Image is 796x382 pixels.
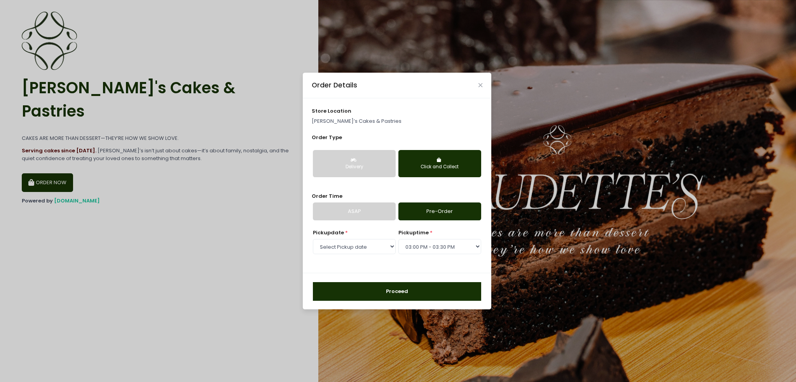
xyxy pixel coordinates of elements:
p: [PERSON_NAME]’s Cakes & Pastries [312,117,483,125]
div: Delivery [318,164,390,171]
span: Order Type [312,134,342,141]
button: Close [478,83,482,87]
a: ASAP [313,202,396,220]
button: Proceed [313,282,481,301]
button: Click and Collect [398,150,481,177]
span: Order Time [312,192,342,200]
button: Delivery [313,150,396,177]
a: Pre-Order [398,202,481,220]
div: Click and Collect [404,164,476,171]
span: Pickup date [313,229,344,236]
span: store location [312,107,351,115]
span: pickup time [398,229,429,236]
div: Order Details [312,80,357,90]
